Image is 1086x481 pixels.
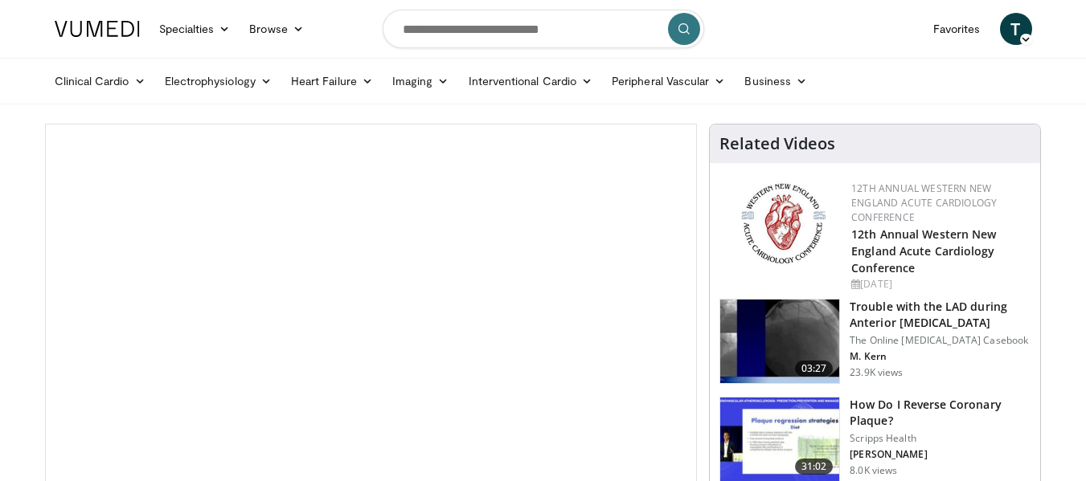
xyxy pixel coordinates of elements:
[850,397,1031,429] h3: How Do I Reverse Coronary Plaque?
[795,361,834,377] span: 03:27
[720,397,839,481] img: 31adc9e7-5da4-4a43-a07f-d5170cdb9529.150x105_q85_crop-smart_upscale.jpg
[45,65,155,97] a: Clinical Cardio
[850,464,897,477] p: 8.0K views
[735,65,817,97] a: Business
[850,448,1031,461] p: [PERSON_NAME]
[719,299,1031,384] a: 03:27 Trouble with the LAD during Anterior [MEDICAL_DATA] The Online [MEDICAL_DATA] Casebook M. K...
[602,65,735,97] a: Peripheral Vascular
[383,65,459,97] a: Imaging
[850,366,903,379] p: 23.9K views
[155,65,281,97] a: Electrophysiology
[739,181,828,266] img: 0954f259-7907-4053-a817-32a96463ecc8.png.150x105_q85_autocrop_double_scale_upscale_version-0.2.png
[55,21,140,37] img: VuMedi Logo
[924,13,990,45] a: Favorites
[150,13,240,45] a: Specialties
[281,65,383,97] a: Heart Failure
[851,226,996,275] a: 12th Annual Western New England Acute Cardiology Conference
[720,300,839,383] img: ABqa63mjaT9QMpl35hMDoxOmtxO3TYNt_2.150x105_q85_crop-smart_upscale.jpg
[850,334,1031,347] p: The Online [MEDICAL_DATA] Casebook
[1000,13,1032,45] a: T
[240,13,314,45] a: Browse
[850,299,1031,331] h3: Trouble with the LAD during Anterior [MEDICAL_DATA]
[459,65,603,97] a: Interventional Cardio
[850,432,1031,445] p: Scripps Health
[383,10,704,48] input: Search topics, interventions
[719,134,835,153] h4: Related Videos
[850,350,1031,363] p: M. Kern
[851,181,997,224] a: 12th Annual Western New England Acute Cardiology Conference
[795,459,834,475] span: 31:02
[851,277,1027,291] div: [DATE]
